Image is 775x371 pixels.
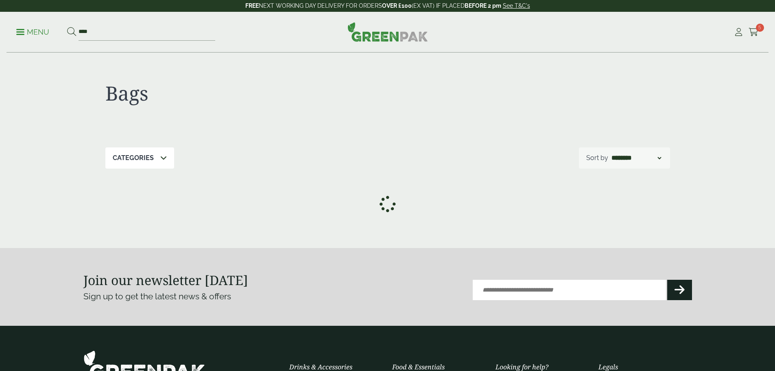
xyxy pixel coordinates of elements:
[83,271,248,289] strong: Join our newsletter [DATE]
[749,26,759,38] a: 5
[347,22,428,42] img: GreenPak Supplies
[245,2,259,9] strong: FREE
[610,153,663,163] select: Shop order
[503,2,530,9] a: See T&C's
[749,28,759,36] i: Cart
[465,2,501,9] strong: BEFORE 2 pm
[16,27,49,35] a: Menu
[113,153,154,163] p: Categories
[16,27,49,37] p: Menu
[83,290,357,303] p: Sign up to get the latest news & offers
[756,24,764,32] span: 5
[382,2,412,9] strong: OVER £100
[586,153,608,163] p: Sort by
[734,28,744,36] i: My Account
[105,81,388,105] h1: Bags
